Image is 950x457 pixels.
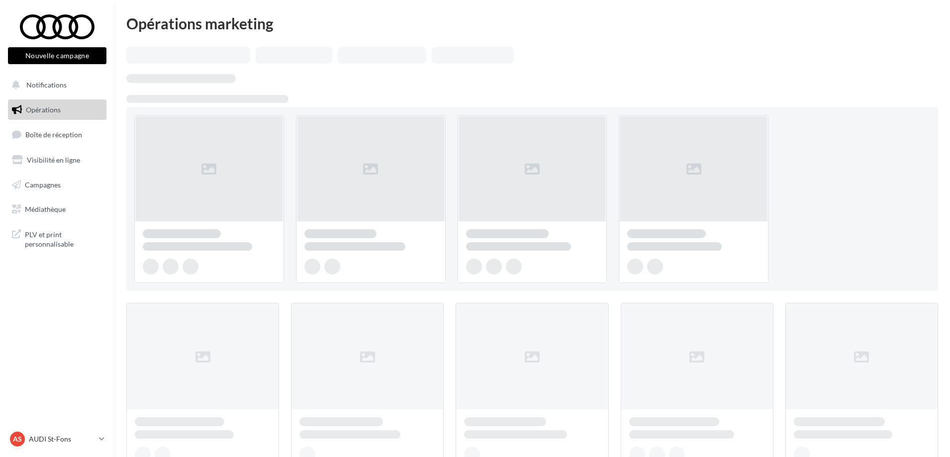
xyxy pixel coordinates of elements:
[8,430,106,449] a: AS AUDI St-Fons
[25,205,66,213] span: Médiathèque
[8,47,106,64] button: Nouvelle campagne
[13,434,22,444] span: AS
[6,175,108,195] a: Campagnes
[26,81,67,89] span: Notifications
[6,124,108,145] a: Boîte de réception
[6,75,104,95] button: Notifications
[6,199,108,220] a: Médiathèque
[126,16,938,31] div: Opérations marketing
[6,150,108,171] a: Visibilité en ligne
[6,99,108,120] a: Opérations
[25,130,82,139] span: Boîte de réception
[6,224,108,253] a: PLV et print personnalisable
[27,156,80,164] span: Visibilité en ligne
[26,105,61,114] span: Opérations
[25,228,102,249] span: PLV et print personnalisable
[29,434,95,444] p: AUDI St-Fons
[25,180,61,188] span: Campagnes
